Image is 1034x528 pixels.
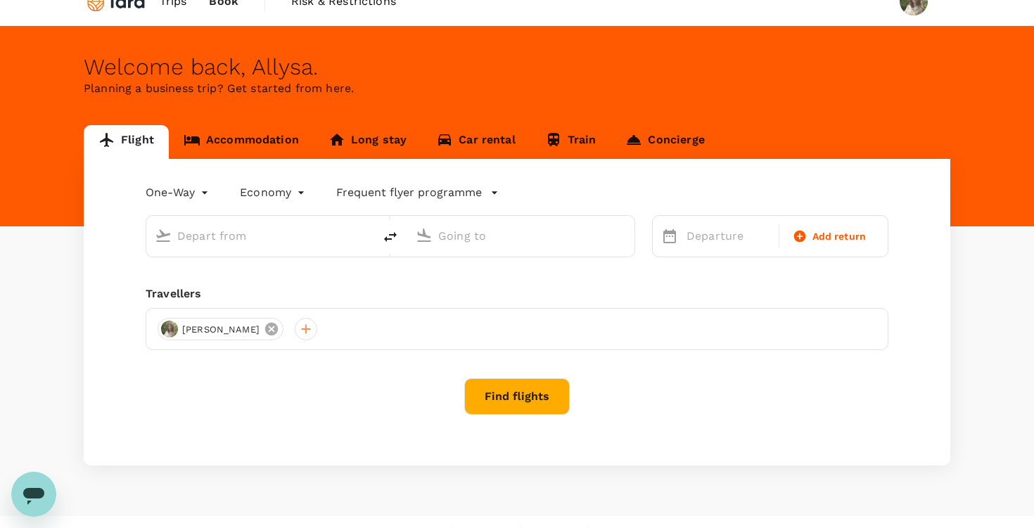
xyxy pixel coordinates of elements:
iframe: Button to launch messaging window [11,472,56,517]
button: Frequent flyer programme [336,184,499,201]
span: Add return [812,229,867,244]
p: Departure [687,228,770,245]
input: Depart from [177,225,344,247]
a: Concierge [611,125,719,159]
input: Going to [438,225,605,247]
div: One-Way [146,181,212,204]
a: Flight [84,125,169,159]
button: delete [374,220,407,254]
p: Planning a business trip? Get started from here. [84,80,950,97]
button: Find flights [464,378,570,415]
a: Train [530,125,611,159]
div: Travellers [146,285,888,302]
button: Open [364,234,366,237]
p: Frequent flyer programme [336,184,482,201]
div: Welcome back , Allysa . [84,54,950,80]
button: Open [625,234,627,237]
a: Car rental [421,125,530,159]
img: avatar-68d63b1a4886c.jpeg [161,321,178,337]
a: Long stay [314,125,421,159]
div: Economy [240,181,308,204]
span: [PERSON_NAME] [174,323,268,337]
div: [PERSON_NAME] [158,318,283,340]
a: Accommodation [169,125,314,159]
